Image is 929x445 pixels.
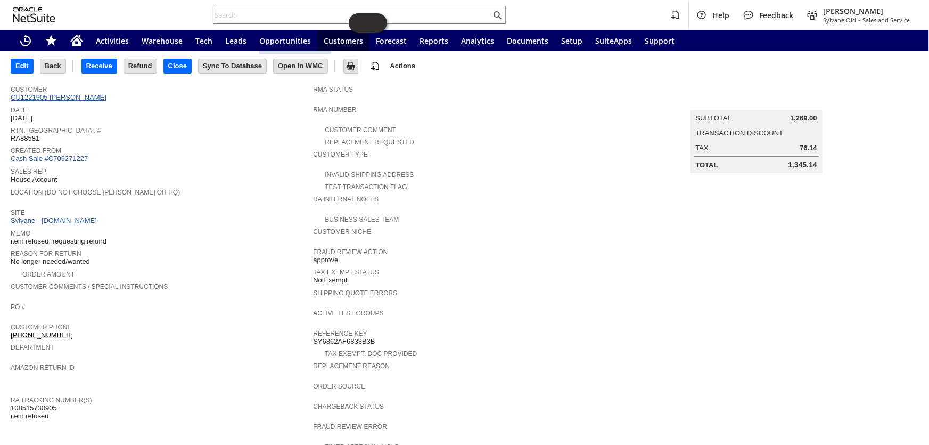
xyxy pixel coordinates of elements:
[195,36,212,46] span: Tech
[313,106,356,114] a: RMA Number
[317,30,369,51] a: Customers
[712,10,729,20] span: Help
[11,237,106,246] span: item refused, requesting refund
[96,36,129,46] span: Activities
[22,271,75,278] a: Order Amount
[213,9,491,21] input: Search
[696,144,709,152] a: Tax
[11,86,47,93] a: Customer
[199,59,266,73] input: Sync To Database
[759,10,793,20] span: Feedback
[11,209,25,216] a: Site
[507,36,548,46] span: Documents
[313,337,375,346] span: SY6862AF6833B3B
[696,114,731,122] a: Subtotal
[11,59,33,73] input: Edit
[862,16,910,24] span: Sales and Service
[313,423,387,431] a: Fraud Review Error
[274,59,327,73] input: Open In WMC
[11,250,81,257] a: Reason For Return
[135,30,189,51] a: Warehouse
[189,30,219,51] a: Tech
[19,34,32,47] svg: Recent Records
[386,62,420,70] a: Actions
[11,344,54,351] a: Department
[325,350,417,358] a: Tax Exempt. Doc Provided
[40,59,65,73] input: Back
[38,30,64,51] div: Shortcuts
[324,36,363,46] span: Customers
[823,16,856,24] span: Sylvane Old
[455,30,500,51] a: Analytics
[645,36,675,46] span: Support
[413,30,455,51] a: Reports
[11,155,88,163] a: Cash Sale #C709271227
[164,59,191,73] input: Close
[11,134,39,143] span: RA88581
[696,129,784,137] a: Transaction Discount
[500,30,555,51] a: Documents
[313,403,384,410] a: Chargeback Status
[11,107,27,114] a: Date
[13,30,38,51] a: Recent Records
[690,93,823,110] caption: Summary
[313,256,338,264] span: approve
[11,114,32,123] span: [DATE]
[858,16,860,24] span: -
[369,30,413,51] a: Forecast
[368,13,387,33] span: Oracle Guided Learning Widget. To move around, please hold and drag
[313,362,390,370] a: Replacement reason
[89,30,135,51] a: Activities
[82,59,117,73] input: Receive
[219,30,253,51] a: Leads
[344,59,358,73] input: Print
[313,151,368,158] a: Customer Type
[70,34,83,47] svg: Home
[11,323,71,331] a: Customer Phone
[325,183,407,191] a: Test Transaction Flag
[64,30,89,51] a: Home
[638,30,681,51] a: Support
[313,269,379,276] a: Tax Exempt Status
[11,93,109,101] a: CU1221905 [PERSON_NAME]
[11,168,46,175] a: Sales Rep
[11,189,180,196] a: Location (Do Not Choose [PERSON_NAME] or HQ)
[325,139,414,146] a: Replacement Requested
[313,196,379,203] a: RA Internal Notes
[313,86,353,93] a: RMA Status
[142,36,183,46] span: Warehouse
[225,36,246,46] span: Leads
[376,36,407,46] span: Forecast
[313,248,388,256] a: Fraud Review Action
[491,9,504,21] svg: Search
[561,36,582,46] span: Setup
[11,331,73,339] a: [PHONE_NUMBER]
[11,283,168,290] a: Customer Comments / Special Instructions
[313,289,397,297] a: Shipping Quote Errors
[11,127,101,134] a: Rtn. [GEOGRAPHIC_DATA]. #
[325,126,396,134] a: Customer Comment
[420,36,448,46] span: Reports
[11,257,90,266] span: No longer needed/wanted
[11,397,92,404] a: RA Tracking Number(s)
[344,60,357,72] img: Print
[369,60,382,72] img: add-record.svg
[13,7,55,22] svg: logo
[11,147,61,155] a: Created From
[313,276,347,285] span: NotExempt
[325,216,399,223] a: Business Sales Team
[45,34,57,47] svg: Shortcuts
[313,228,371,236] a: Customer Niche
[259,36,311,46] span: Opportunities
[595,36,632,46] span: SuiteApps
[11,303,25,311] a: PO #
[11,404,57,420] span: 108515730905 item refused
[790,114,817,123] span: 1,269.00
[788,160,817,169] span: 1,345.14
[253,30,317,51] a: Opportunities
[11,230,30,237] a: Memo
[11,364,75,371] a: Amazon Return ID
[325,171,414,179] a: Invalid Shipping Address
[11,175,57,184] span: House Account
[555,30,589,51] a: Setup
